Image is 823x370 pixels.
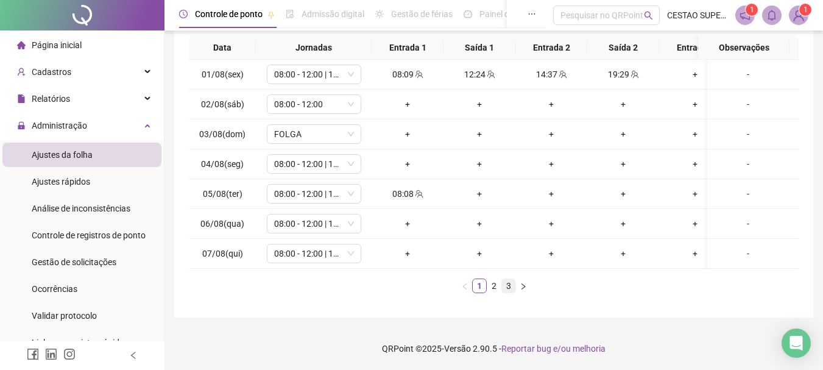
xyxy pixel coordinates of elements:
span: Reportar bug e/ou melhoria [501,344,606,354]
span: left [461,283,468,290]
span: 08:00 - 12:00 | 14:00 - 18:00 [274,244,354,263]
th: Entrada 2 [515,36,587,60]
span: team [557,70,567,79]
span: 08:00 - 12:00 | 14:00 - 18:00 [274,215,354,233]
span: 01/08(sex) [202,69,244,79]
span: 03/08(dom) [199,129,245,139]
sup: 1 [746,4,758,16]
div: - [712,98,784,111]
span: Análise de inconsistências [32,204,130,213]
li: Página anterior [457,279,472,293]
span: down [347,250,355,257]
div: + [520,247,582,260]
a: 3 [502,279,515,293]
div: + [448,157,510,171]
span: user-add [17,68,26,76]
div: + [520,217,582,230]
div: + [664,127,726,141]
div: + [376,127,439,141]
span: down [347,101,355,108]
th: Jornadas [256,36,372,60]
span: dashboard [464,10,472,18]
div: + [664,247,726,260]
span: lock [17,121,26,130]
div: + [592,157,654,171]
span: Ocorrências [32,284,77,294]
span: 06/08(qua) [200,219,244,229]
span: 08:00 - 12:00 | 14:00 - 18:00 [274,185,354,203]
span: Cadastros [32,67,71,77]
span: bell [766,10,777,21]
div: - [712,68,784,81]
a: 1 [473,279,486,293]
div: + [520,98,582,111]
div: + [592,187,654,201]
span: Controle de registros de ponto [32,230,146,240]
div: + [448,187,510,201]
span: home [17,41,26,49]
div: - [712,187,784,201]
div: + [520,127,582,141]
div: - [712,247,784,260]
th: Data [189,36,256,60]
div: + [376,98,439,111]
div: 08:09 [376,68,439,81]
div: + [664,217,726,230]
span: down [347,220,355,227]
span: linkedin [45,348,57,360]
div: + [592,98,654,111]
img: 84849 [789,6,808,24]
span: clock-circle [179,10,188,18]
div: 14:37 [520,68,582,81]
div: + [376,157,439,171]
div: + [664,187,726,201]
span: down [347,190,355,197]
span: right [520,283,527,290]
span: Observações [703,41,785,54]
div: + [592,247,654,260]
th: Saída 1 [443,36,515,60]
span: left [129,351,138,360]
span: team [414,70,423,79]
span: down [347,160,355,168]
div: + [664,157,726,171]
a: 2 [487,279,501,293]
div: 19:29 [592,68,654,81]
div: + [448,247,510,260]
div: - [712,217,784,230]
div: + [376,217,439,230]
span: 08:00 - 12:00 | 14:00 - 18:00 [274,155,354,173]
span: team [629,70,639,79]
span: Gestão de solicitações [32,257,116,267]
span: notification [740,10,751,21]
span: CESTAO SUPERMERCADOS [667,9,728,22]
span: Controle de ponto [195,9,263,19]
span: down [347,71,355,78]
span: file [17,94,26,103]
div: + [664,68,726,81]
div: + [376,247,439,260]
sup: Atualize o seu contato no menu Meus Dados [799,4,811,16]
span: 04/08(seg) [201,159,244,169]
span: Administração [32,121,87,130]
span: 08:00 - 12:00 [274,95,354,113]
span: file-done [286,10,294,18]
span: ellipsis [528,10,536,18]
button: left [457,279,472,293]
span: facebook [27,348,39,360]
li: 1 [472,279,487,293]
span: search [644,11,653,20]
span: 08:00 - 12:00 | 14:00 - 18:00 [274,65,354,84]
div: + [592,217,654,230]
span: Página inicial [32,40,82,50]
span: pushpin [267,11,275,18]
div: - [712,157,784,171]
div: + [520,187,582,201]
span: 1 [750,5,754,14]
li: 3 [501,279,516,293]
span: 02/08(sáb) [201,99,244,109]
th: Observações [698,36,789,60]
span: 07/08(qui) [202,249,243,258]
div: 08:08 [376,187,439,201]
span: down [347,130,355,138]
